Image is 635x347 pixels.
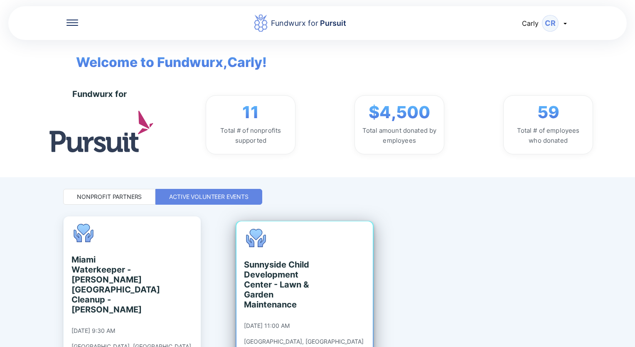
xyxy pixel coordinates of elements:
div: Fundwurx for [72,89,127,99]
div: [GEOGRAPHIC_DATA], [GEOGRAPHIC_DATA] [244,338,364,345]
span: 59 [537,102,559,122]
div: Active Volunteer Events [169,193,249,201]
div: Total # of nonprofits supported [213,126,288,146]
span: Pursuit [318,19,346,27]
div: [DATE] 9:30 AM [71,327,115,335]
div: [DATE] 11:00 AM [244,322,290,330]
div: Total amount donated by employees [362,126,437,146]
div: Total # of employees who donated [510,126,586,146]
div: Sunnyside Child Development Center - Lawn & Garden Maintenance [244,260,320,310]
img: logo.jpg [49,111,153,152]
span: 11 [242,102,259,122]
div: Nonprofit Partners [77,193,142,201]
span: $4,500 [369,102,430,122]
span: Welcome to Fundwurx, Carly ! [64,40,267,72]
span: Carly [522,19,539,27]
div: Miami Waterkeeper - [PERSON_NAME][GEOGRAPHIC_DATA] Cleanup - [PERSON_NAME] [71,255,148,315]
div: CR [542,15,559,32]
div: Fundwurx for [271,17,346,29]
